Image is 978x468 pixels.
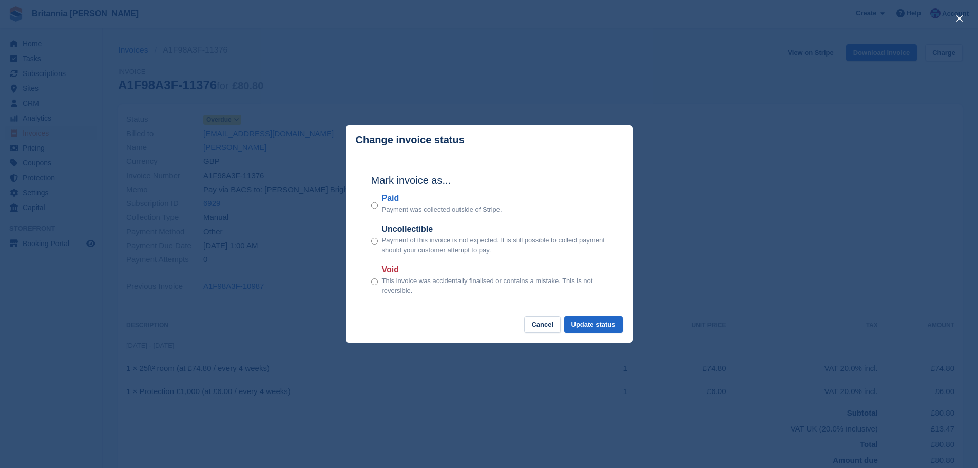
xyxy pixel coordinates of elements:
label: Uncollectible [382,223,607,235]
button: close [951,10,968,27]
p: This invoice was accidentally finalised or contains a mistake. This is not reversible. [382,276,607,296]
button: Cancel [524,316,561,333]
label: Void [382,264,607,276]
h2: Mark invoice as... [371,173,607,188]
p: Change invoice status [356,134,465,146]
label: Paid [382,192,502,204]
button: Update status [564,316,623,333]
p: Payment was collected outside of Stripe. [382,204,502,215]
p: Payment of this invoice is not expected. It is still possible to collect payment should your cust... [382,235,607,255]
